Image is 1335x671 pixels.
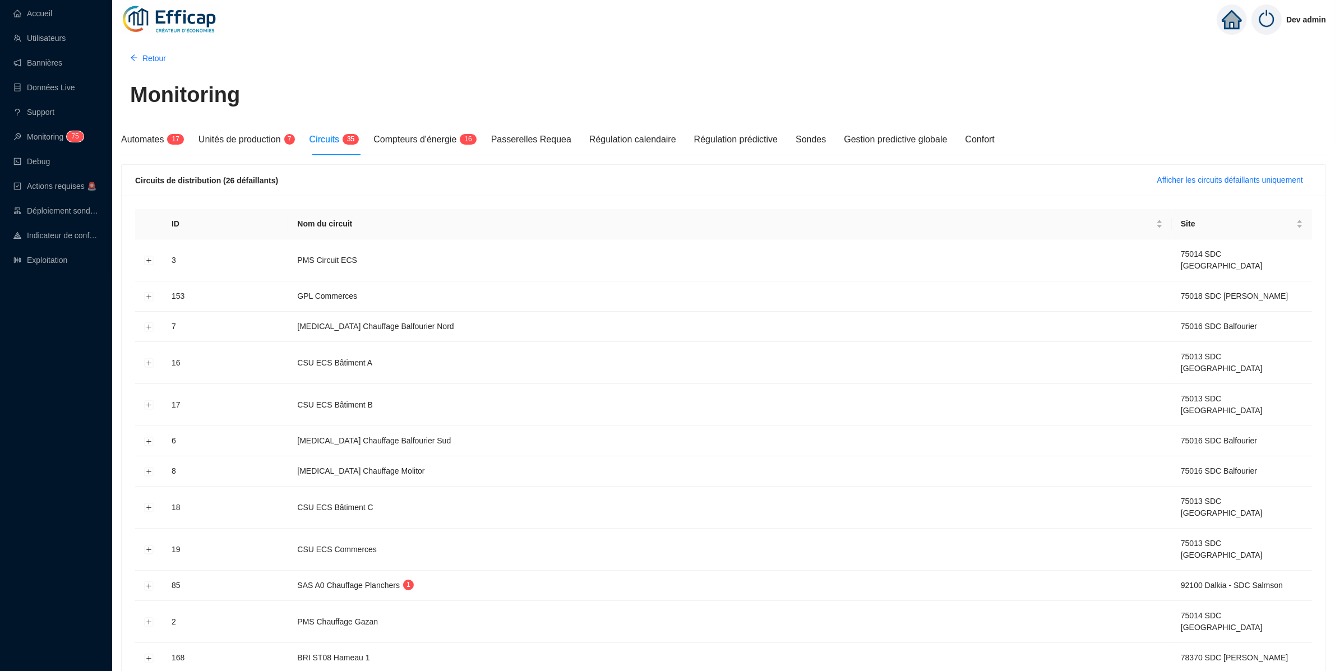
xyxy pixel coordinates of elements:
div: Gestion predictive globale [844,133,947,146]
button: Afficher les circuits défaillants uniquement [1148,172,1312,189]
span: 75016 SDC Balfourier [1181,466,1257,475]
sup: 7 [284,134,295,145]
span: check-square [13,182,21,190]
span: 1 [464,135,468,143]
button: Développer la ligne [145,256,154,265]
button: Développer la ligne [145,467,154,476]
td: 18 [163,487,288,529]
div: Confort [966,133,995,146]
h1: Monitoring [130,82,240,108]
sup: 75 [67,131,83,142]
button: Retour [121,49,175,67]
td: 85 [163,571,288,601]
span: Circuits de distribution (26 défaillants) [135,176,278,185]
span: 5 [75,132,79,140]
a: monitorMonitoring75 [13,132,80,141]
th: ID [163,209,288,239]
span: Dev admin [1286,2,1326,38]
a: questionSupport [13,108,54,117]
a: databaseDonnées Live [13,83,75,92]
sup: 35 [343,134,359,145]
button: Développer la ligne [145,437,154,446]
span: 75013 SDC [GEOGRAPHIC_DATA] [1181,539,1263,559]
td: 2 [163,601,288,643]
a: codeDebug [13,157,50,166]
span: 75014 SDC [GEOGRAPHIC_DATA] [1181,611,1263,632]
span: Automates [121,135,164,144]
td: 153 [163,281,288,312]
td: 16 [163,342,288,384]
span: 75016 SDC Balfourier [1181,322,1257,331]
button: Développer la ligne [145,581,154,590]
button: Développer la ligne [145,359,154,368]
span: CSU ECS Commerces [297,545,377,554]
a: teamUtilisateurs [13,34,66,43]
span: [MEDICAL_DATA] Chauffage Balfourier Sud [297,436,451,445]
span: 7 [175,135,179,143]
span: CSU ECS Bâtiment B [297,400,373,409]
span: [MEDICAL_DATA] Chauffage Molitor [297,466,424,475]
span: 75016 SDC Balfourier [1181,436,1257,445]
span: CSU ECS Bâtiment A [297,358,372,367]
span: home [1222,10,1242,30]
span: SAS A0 Chauffage Planchers [297,581,400,590]
span: [MEDICAL_DATA] Chauffage Balfourier Nord [297,322,454,331]
button: Développer la ligne [145,292,154,301]
span: Circuits [310,135,339,144]
td: 7 [163,312,288,342]
td: 3 [163,239,288,281]
span: 1 [172,135,175,143]
span: 75018 SDC [PERSON_NAME] [1181,291,1288,300]
span: PMS Circuit ECS [297,256,357,265]
button: Développer la ligne [145,618,154,627]
span: PMS Chauffage Gazan [297,617,378,626]
button: Développer la ligne [145,503,154,512]
th: Nom du circuit [288,209,1172,239]
span: 7 [71,132,75,140]
span: 78370 SDC [PERSON_NAME] [1181,653,1288,662]
span: GPL Commerces [297,291,357,300]
a: clusterDéploiement sondes [13,206,99,215]
td: 19 [163,529,288,571]
div: Régulation calendaire [589,133,676,146]
span: 92100 Dalkia - SDC Salmson [1181,581,1283,590]
div: Sondes [796,133,826,146]
td: 6 [163,426,288,456]
span: BRI ST08 Hameau 1 [297,653,369,662]
a: homeAccueil [13,9,52,18]
span: 75013 SDC [GEOGRAPHIC_DATA] [1181,352,1263,373]
span: 5 [351,135,355,143]
span: 75013 SDC [GEOGRAPHIC_DATA] [1181,394,1263,415]
span: CSU ECS Bâtiment C [297,503,373,512]
span: Compteurs d'énergie [373,135,456,144]
th: Site [1172,209,1312,239]
a: notificationBannières [13,58,62,67]
a: slidersExploitation [13,256,67,265]
span: arrow-left [130,54,138,62]
span: Actions requises 🚨 [27,182,96,191]
sup: 17 [167,134,183,145]
button: Développer la ligne [145,654,154,663]
td: 8 [163,456,288,487]
a: heat-mapIndicateur de confort [13,231,99,240]
button: Développer la ligne [145,545,154,554]
span: Passerelles Requea [491,135,571,144]
td: 17 [163,384,288,426]
img: power [1251,4,1282,35]
span: Unités de production [198,135,281,144]
span: 7 [288,135,292,143]
button: Développer la ligne [145,322,154,331]
span: 1 [406,581,410,589]
span: Nom du circuit [297,218,1154,230]
span: 3 [347,135,351,143]
span: 6 [468,135,472,143]
span: Site [1181,218,1294,230]
div: Régulation prédictive [694,133,778,146]
sup: 1 [403,580,414,590]
span: 75013 SDC [GEOGRAPHIC_DATA] [1181,497,1263,517]
sup: 16 [460,134,476,145]
span: Afficher les circuits défaillants uniquement [1157,174,1303,186]
span: Retour [142,53,166,64]
span: 75014 SDC [GEOGRAPHIC_DATA] [1181,249,1263,270]
button: Développer la ligne [145,401,154,410]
